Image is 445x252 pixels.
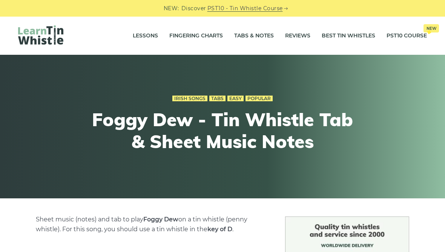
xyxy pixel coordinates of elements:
[246,96,273,102] a: Popular
[209,96,226,102] a: Tabs
[172,96,207,102] a: Irish Songs
[18,25,63,45] img: LearnTinWhistle.com
[424,24,439,32] span: New
[133,26,158,45] a: Lessons
[322,26,375,45] a: Best Tin Whistles
[227,96,244,102] a: Easy
[143,216,178,223] strong: Foggy Dew
[387,26,427,45] a: PST10 CourseNew
[207,226,232,233] strong: key of D
[234,26,274,45] a: Tabs & Notes
[169,26,223,45] a: Fingering Charts
[285,26,310,45] a: Reviews
[84,109,361,152] h1: Foggy Dew - Tin Whistle Tab & Sheet Music Notes
[36,215,267,234] p: Sheet music (notes) and tab to play on a tin whistle (penny whistle). For this song, you should u...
